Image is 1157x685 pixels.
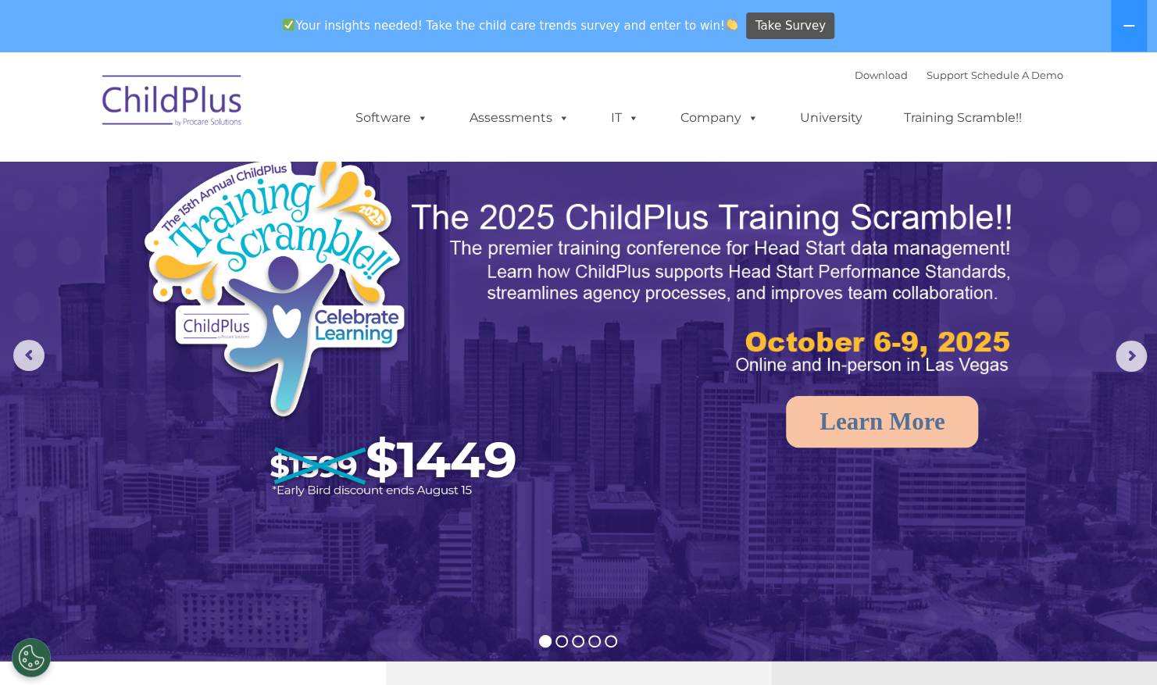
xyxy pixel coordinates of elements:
span: Phone number [217,167,284,179]
a: Download [855,69,908,81]
span: Take Survey [755,12,826,40]
a: University [784,102,878,134]
img: ChildPlus by Procare Solutions [95,64,251,142]
span: Your insights needed! Take the child care trends survey and enter to win! [277,10,745,41]
a: Training Scramble!! [888,102,1037,134]
img: ✅ [283,19,295,30]
img: 👏 [726,19,737,30]
a: Assessments [454,102,585,134]
a: Take Survey [746,12,834,40]
a: Software [340,102,444,134]
a: Company [665,102,774,134]
font: | [855,69,1063,81]
a: IT [595,102,655,134]
button: Cookies Settings [12,638,51,677]
a: Schedule A Demo [971,69,1063,81]
a: Learn More [786,396,978,448]
a: Support [927,69,968,81]
span: Last name [217,103,265,115]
